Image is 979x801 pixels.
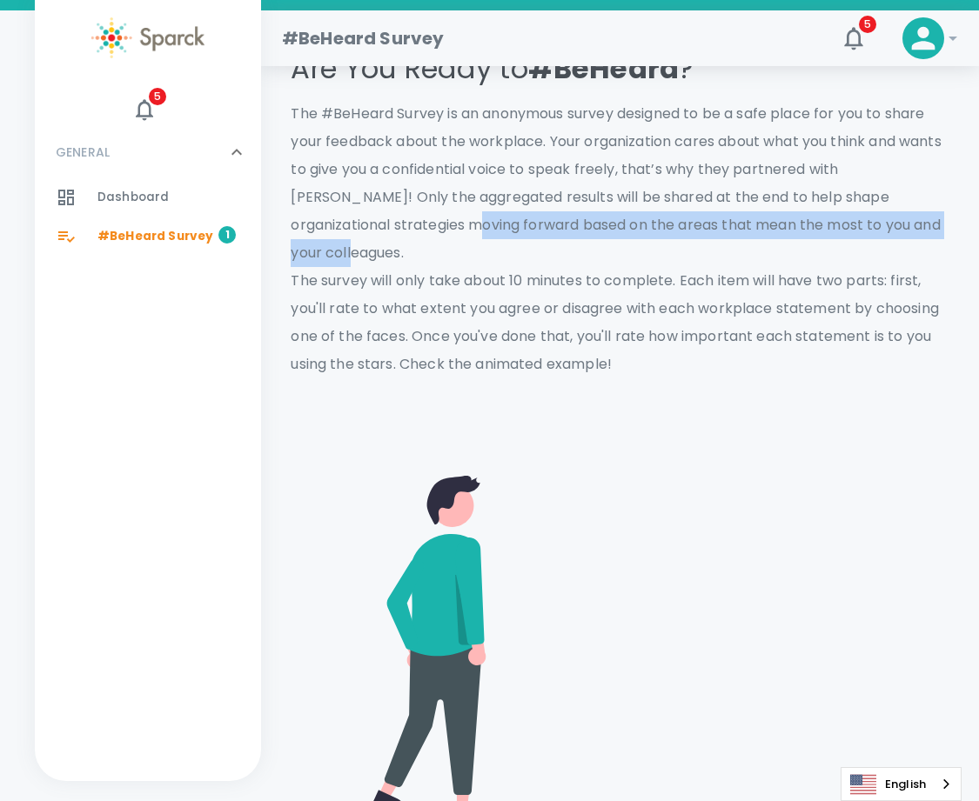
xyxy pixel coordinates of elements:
span: #BeHeard [528,49,679,88]
img: Sparck logo [91,17,205,58]
div: GENERAL [35,126,261,178]
h1: #BeHeard Survey [282,24,444,52]
a: English [842,768,961,800]
span: 1 [218,226,236,244]
p: GENERAL [56,144,110,161]
p: The #BeHeard Survey is an anonymous survey designed to be a safe place for you to share your feed... [291,100,949,378]
button: 5 [833,17,875,59]
span: Dashboard [97,189,169,206]
button: 5 [128,93,161,126]
span: 5 [859,16,876,33]
div: Language [841,767,962,801]
a: Dashboard [35,178,261,217]
p: Are You Ready to ? [291,51,949,86]
a: Sparck logo [35,17,261,58]
a: #BeHeard Survey1 [35,217,261,256]
aside: Language selected: English [841,767,962,801]
div: GENERAL [35,178,261,263]
span: #BeHeard Survey [97,228,213,245]
span: 5 [149,88,166,105]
